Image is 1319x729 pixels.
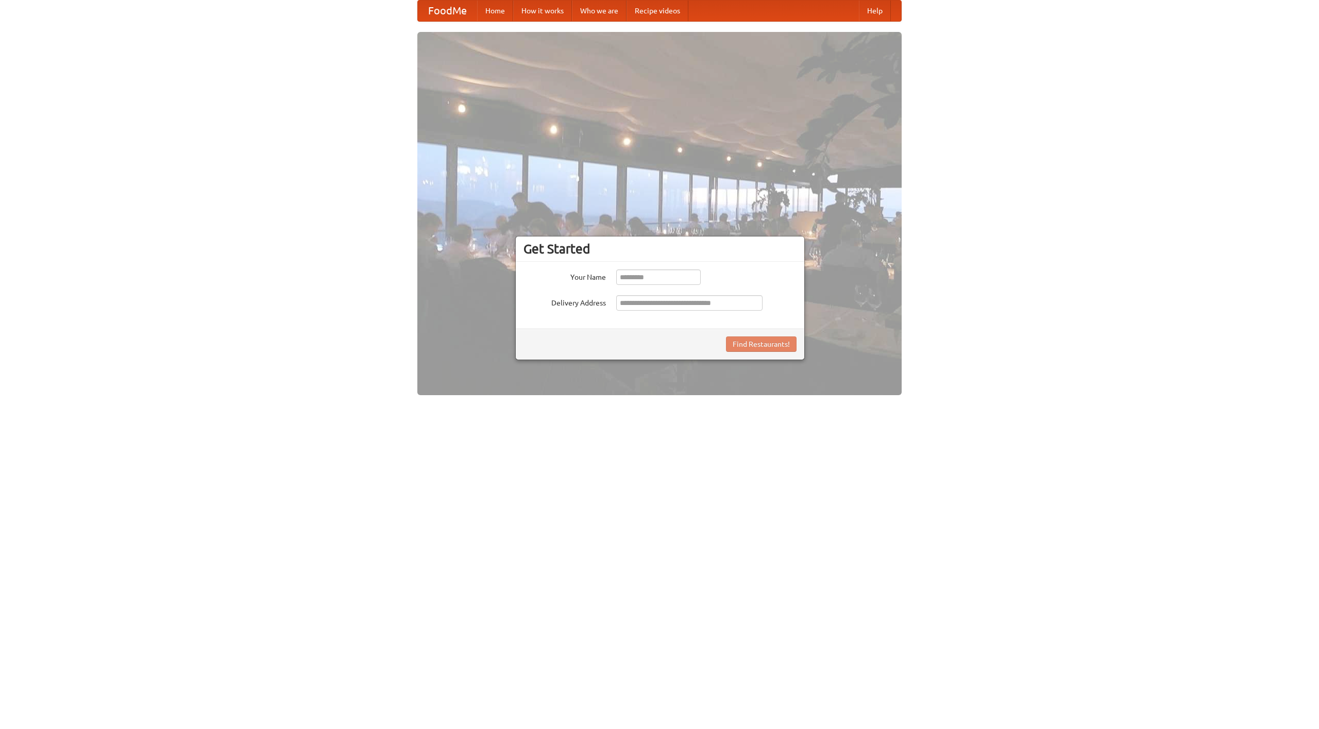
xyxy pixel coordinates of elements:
a: FoodMe [418,1,477,21]
label: Your Name [523,269,606,282]
a: Help [859,1,891,21]
h3: Get Started [523,241,797,257]
button: Find Restaurants! [726,336,797,352]
a: Home [477,1,513,21]
a: Recipe videos [627,1,688,21]
label: Delivery Address [523,295,606,308]
a: Who we are [572,1,627,21]
a: How it works [513,1,572,21]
